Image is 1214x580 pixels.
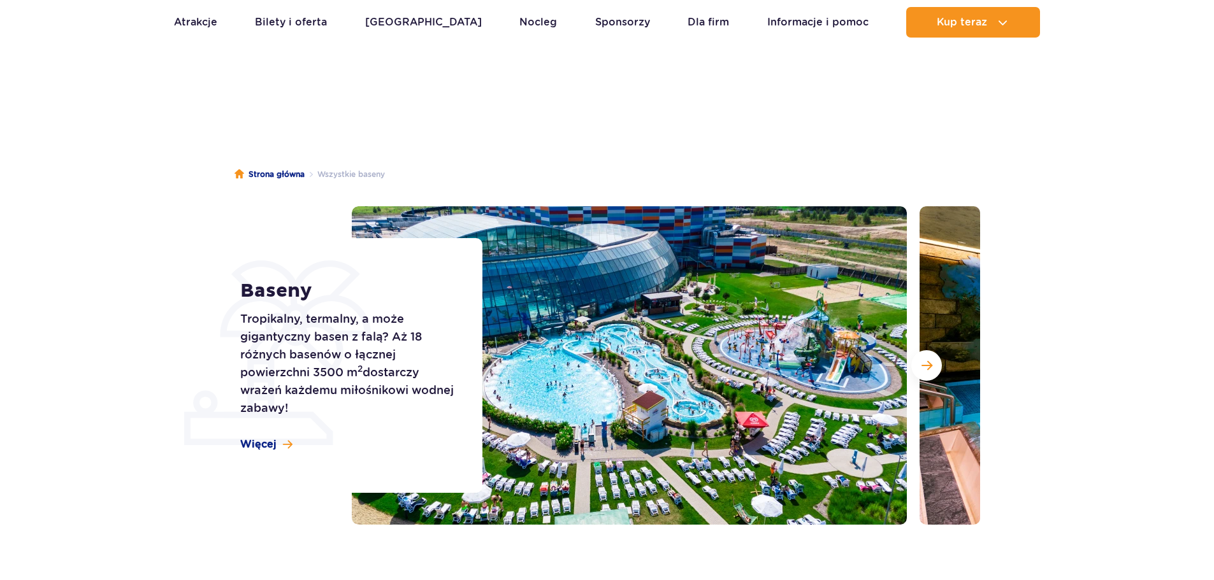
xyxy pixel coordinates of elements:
[767,7,869,38] a: Informacje i pomoc
[937,17,987,28] span: Kup teraz
[906,7,1040,38] button: Kup teraz
[255,7,327,38] a: Bilety i oferta
[240,279,454,302] h1: Baseny
[352,206,907,525] img: Zewnętrzna część Suntago z basenami i zjeżdżalniami, otoczona leżakami i zielenią
[305,168,385,181] li: Wszystkie baseny
[174,7,217,38] a: Atrakcje
[688,7,729,38] a: Dla firm
[595,7,650,38] a: Sponsorzy
[240,437,293,451] a: Więcej
[235,168,305,181] a: Strona główna
[358,364,363,374] sup: 2
[911,350,942,381] button: Następny slajd
[519,7,557,38] a: Nocleg
[240,310,454,417] p: Tropikalny, termalny, a może gigantyczny basen z falą? Aż 18 różnych basenów o łącznej powierzchn...
[240,437,277,451] span: Więcej
[365,7,482,38] a: [GEOGRAPHIC_DATA]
